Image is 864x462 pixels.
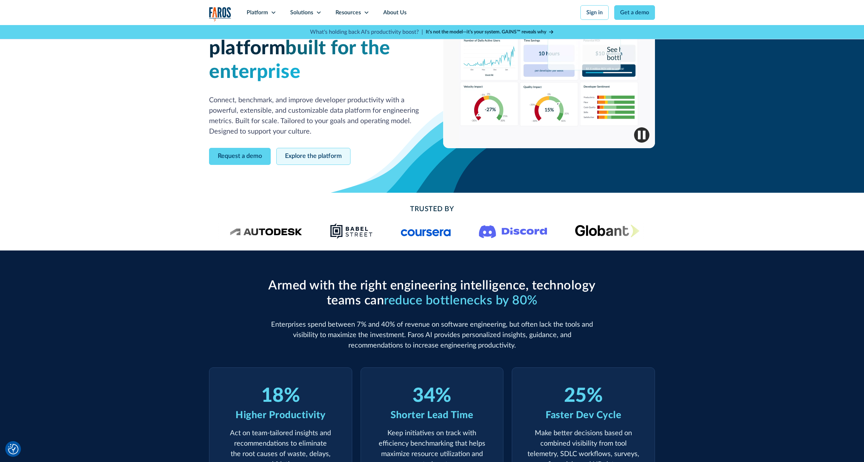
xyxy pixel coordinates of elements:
a: It’s not the model—it’s your system. GAINS™ reveals why [426,29,554,36]
p: Connect, benchmark, and improve developer productivity with a powerful, extensible, and customiza... [209,95,421,137]
img: Logo of the communication platform Discord. [479,224,547,238]
img: Revisit consent button [8,444,18,454]
div: % [587,384,603,408]
a: Sign in [580,5,609,20]
img: Globant's logo [575,224,640,237]
span: built for the enterprise [209,39,390,81]
a: Request a demo [209,148,271,165]
h2: Trusted By [265,204,599,214]
a: Get a demo [614,5,655,20]
button: Cookie Settings [8,444,18,454]
p: Enterprises spend between 7% and 40% of revenue on software engineering, but often lack the tools... [265,319,599,351]
div: Resources [335,8,361,17]
div: Faster Dev Cycle [546,408,621,422]
h2: Armed with the right engineering intelligence, technology teams can [265,278,599,308]
p: What's holding back AI's productivity boost? | [310,28,423,36]
div: 25 [564,384,587,408]
img: Babel Street logo png [330,223,373,239]
div: Platform [247,8,268,17]
div: Higher Productivity [236,408,326,422]
img: Logo of the design software company Autodesk. [230,226,302,236]
div: % [284,384,300,408]
div: 34 [412,384,435,408]
strong: It’s not the model—it’s your system. GAINS™ reveals why [426,30,546,34]
div: 18 [261,384,284,408]
a: home [209,7,231,21]
img: Logo of the online learning platform Coursera. [401,225,451,237]
div: % [435,384,452,408]
span: reduce bottlenecks by 80% [384,294,538,307]
div: Solutions [290,8,313,17]
a: Explore the platform [276,148,350,165]
img: Pause video [634,127,649,143]
div: Shorter Lead Time [391,408,473,422]
img: Logo of the analytics and reporting company Faros. [209,7,231,21]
